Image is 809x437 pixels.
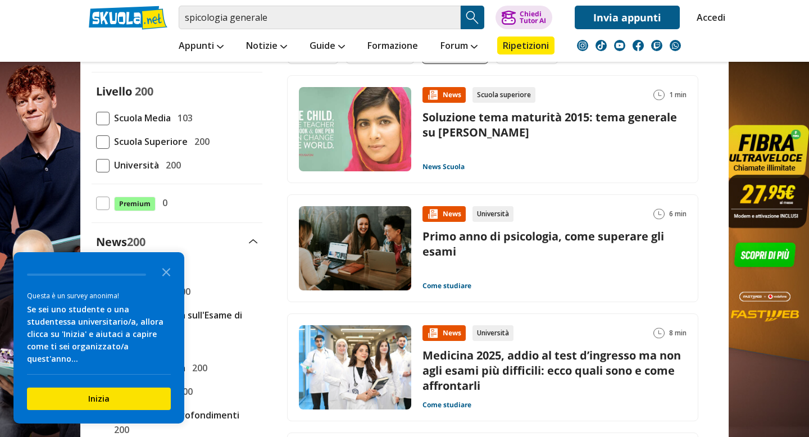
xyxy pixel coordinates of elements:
[496,6,552,29] button: ChiediTutor AI
[497,37,555,54] a: Ripetizioni
[461,6,484,29] button: Search Button
[299,87,411,171] img: Immagine news
[422,229,664,259] a: Primo anno di psicologia, come superare gli esami
[520,11,546,24] div: Chiedi Tutor AI
[472,325,513,341] div: Università
[190,134,210,149] span: 200
[188,361,207,375] span: 200
[633,40,644,51] img: facebook
[299,325,411,409] img: Immagine news
[577,40,588,51] img: instagram
[422,348,681,393] a: Medicina 2025, addio al test d’ingresso ma non agli esami più difficili: ecco quali sono e come a...
[249,239,258,244] img: Apri e chiudi sezione
[155,260,178,283] button: Close the survey
[365,37,421,57] a: Formazione
[173,111,193,125] span: 103
[670,40,681,51] img: WhatsApp
[27,290,171,301] div: Questa è un survey anonima!
[127,234,146,249] span: 200
[176,37,226,57] a: Appunti
[422,400,471,409] a: Come studiare
[697,6,720,29] a: Accedi
[110,422,129,437] span: 200
[161,158,181,172] span: 200
[135,84,153,99] span: 200
[114,197,156,211] span: Premium
[575,6,680,29] a: Invia appunti
[653,327,665,339] img: Tempo lettura
[27,303,171,365] div: Se sei uno studente o una studentessa universitario/a, allora clicca su 'Inizia' e aiutaci a capi...
[669,87,687,103] span: 1 min
[427,327,438,339] img: News contenuto
[307,37,348,57] a: Guide
[27,388,171,410] button: Inizia
[614,40,625,51] img: youtube
[422,325,466,341] div: News
[653,208,665,220] img: Tempo lettura
[472,87,535,103] div: Scuola superiore
[422,281,471,290] a: Come studiare
[179,6,461,29] input: Cerca appunti, riassunti o versioni
[653,89,665,101] img: Tempo lettura
[110,134,188,149] span: Scuola Superiore
[596,40,607,51] img: tiktok
[96,234,146,249] label: News
[669,325,687,341] span: 8 min
[438,37,480,57] a: Forum
[110,158,159,172] span: Università
[464,9,481,26] img: Cerca appunti, riassunti o versioni
[158,195,167,210] span: 0
[422,110,677,140] a: Soluzione tema maturità 2015: tema generale su [PERSON_NAME]
[13,252,184,424] div: Survey
[472,206,513,222] div: Università
[422,206,466,222] div: News
[243,37,290,57] a: Notizie
[427,89,438,101] img: News contenuto
[651,40,662,51] img: twitch
[110,111,171,125] span: Scuola Media
[427,208,438,220] img: News contenuto
[669,206,687,222] span: 6 min
[96,84,132,99] label: Livello
[422,87,466,103] div: News
[422,162,465,171] a: News Scuola
[299,206,411,290] img: Immagine news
